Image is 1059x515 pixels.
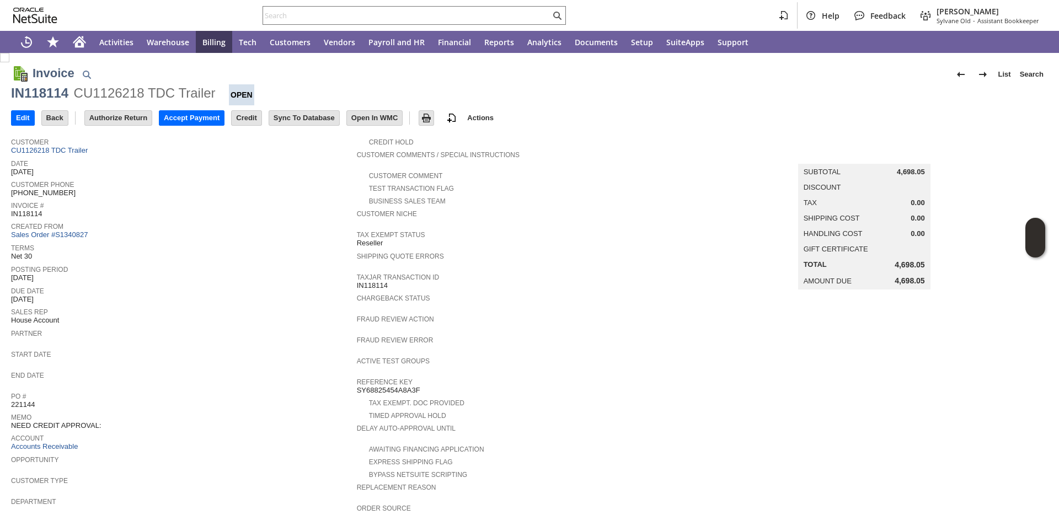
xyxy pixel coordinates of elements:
[369,412,446,420] a: Timed Approval Hold
[977,17,1039,25] span: Assistant Bookkeeper
[718,37,748,47] span: Support
[324,37,355,47] span: Vendors
[46,35,60,49] svg: Shortcuts
[147,37,189,47] span: Warehouse
[575,37,618,47] span: Documents
[357,357,430,365] a: Active Test Groups
[202,37,226,47] span: Billing
[42,111,68,125] input: Back
[11,244,34,252] a: Terms
[666,37,704,47] span: SuiteApps
[624,31,660,53] a: Setup
[369,471,467,479] a: Bypass NetSuite Scripting
[804,168,841,176] a: Subtotal
[20,35,33,49] svg: Recent Records
[804,260,827,269] a: Total
[369,185,454,192] a: Test Transaction Flag
[11,252,32,261] span: Net 30
[11,421,101,430] span: NEED CREDIT APPROVAL:
[976,68,990,81] img: Next
[369,172,443,180] a: Customer Comment
[11,273,34,282] span: [DATE]
[357,315,434,323] a: Fraud Review Action
[369,197,446,205] a: Business Sales Team
[568,31,624,53] a: Documents
[11,189,76,197] span: [PHONE_NUMBER]
[463,114,498,122] a: Actions
[347,111,403,125] input: Open In WMC
[445,111,458,125] img: add-record.svg
[369,399,464,407] a: Tax Exempt. Doc Provided
[527,37,561,47] span: Analytics
[357,484,436,491] a: Replacement reason
[239,37,256,47] span: Tech
[11,477,68,485] a: Customer Type
[804,277,852,285] a: Amount Due
[73,35,86,49] svg: Home
[357,273,440,281] a: TaxJar Transaction ID
[317,31,362,53] a: Vendors
[357,210,417,218] a: Customer Niche
[140,31,196,53] a: Warehouse
[232,111,261,125] input: Credit
[11,223,63,230] a: Created From
[11,138,49,146] a: Customer
[11,498,56,506] a: Department
[660,31,711,53] a: SuiteApps
[263,9,550,22] input: Search
[11,160,28,168] a: Date
[66,31,93,53] a: Home
[937,17,971,25] span: Sylvane Old
[11,230,90,239] a: Sales Order #S1340827
[357,386,420,395] span: SY68825454A8A3F
[911,199,924,207] span: 0.00
[362,31,431,53] a: Payroll and HR
[11,287,44,295] a: Due Date
[99,37,133,47] span: Activities
[798,146,930,164] caption: Summary
[357,253,444,260] a: Shipping Quote Errors
[911,214,924,223] span: 0.00
[369,458,453,466] a: Express Shipping Flag
[269,111,339,125] input: Sync To Database
[33,64,74,82] h1: Invoice
[357,151,520,159] a: Customer Comments / Special Instructions
[11,308,48,316] a: Sales Rep
[631,37,653,47] span: Setup
[804,245,868,253] a: Gift Certificate
[895,260,925,270] span: 4,698.05
[357,231,425,239] a: Tax Exempt Status
[40,31,66,53] div: Shortcuts
[13,8,57,23] svg: logo
[478,31,521,53] a: Reports
[263,31,317,53] a: Customers
[357,425,456,432] a: Delay Auto-Approval Until
[804,229,863,238] a: Handling Cost
[804,214,860,222] a: Shipping Cost
[11,372,44,379] a: End Date
[357,505,411,512] a: Order Source
[911,229,924,238] span: 0.00
[11,400,35,409] span: 221144
[521,31,568,53] a: Analytics
[1025,218,1045,257] iframe: Click here to launch Oracle Guided Learning Help Panel
[804,199,817,207] a: Tax
[196,31,232,53] a: Billing
[431,31,478,53] a: Financial
[357,281,388,290] span: IN118114
[368,37,425,47] span: Payroll and HR
[13,31,40,53] a: Recent Records
[419,111,434,125] input: Print
[994,66,1015,83] a: List
[80,68,93,81] img: Quick Find
[11,414,31,421] a: Memo
[804,183,841,191] a: Discount
[74,84,216,102] div: CU1126218 TDC Trailer
[550,9,564,22] svg: Search
[159,111,224,125] input: Accept Payment
[1015,66,1048,83] a: Search
[1025,238,1045,258] span: Oracle Guided Learning Widget. To move around, please hold and drag
[438,37,471,47] span: Financial
[870,10,906,21] span: Feedback
[11,316,59,325] span: House Account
